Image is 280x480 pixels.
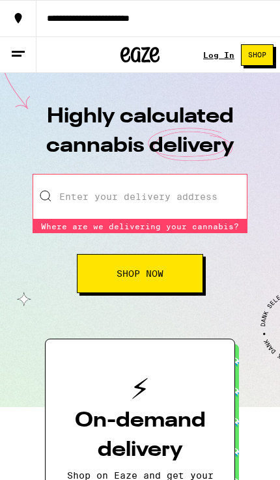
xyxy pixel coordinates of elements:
[248,51,266,59] span: Shop
[66,406,214,465] h3: On-demand delivery
[77,254,203,293] button: Shop Now
[33,174,247,219] input: Enter your delivery address
[33,219,247,233] div: Where are we delivering your cannabis?
[241,44,273,66] button: Shop
[234,44,280,66] a: Shop
[42,102,238,174] h1: Highly calculated cannabis delivery
[117,269,163,278] span: Shop Now
[203,51,234,59] a: Log In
